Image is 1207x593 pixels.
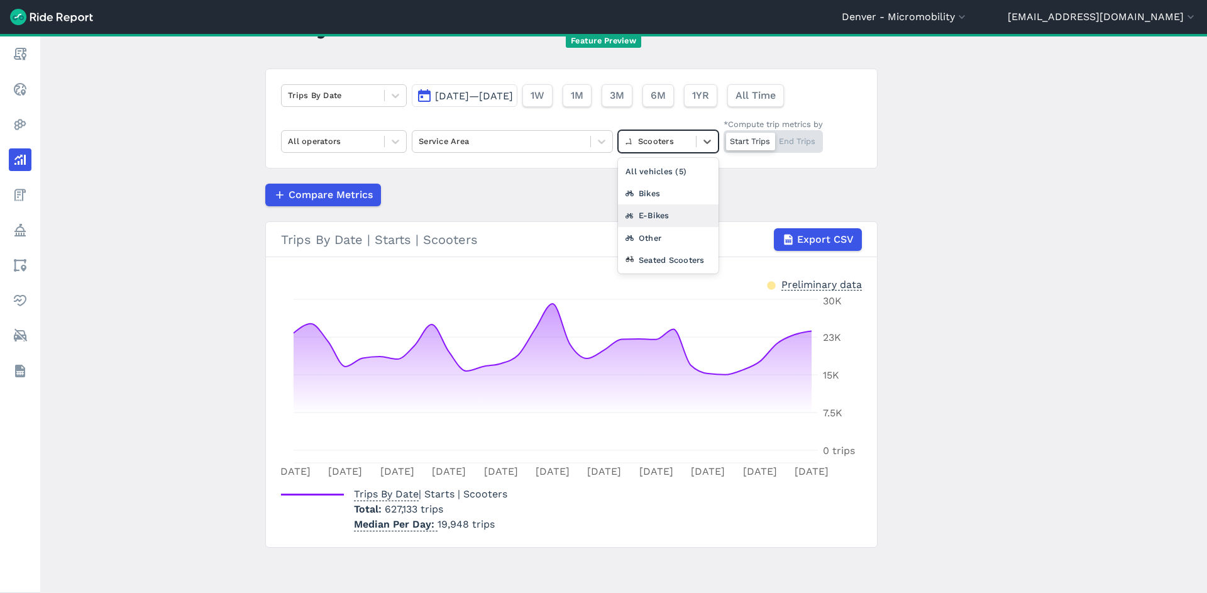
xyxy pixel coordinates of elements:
div: E-Bikes [618,204,719,226]
p: 19,948 trips [354,517,507,532]
tspan: 7.5K [823,407,842,419]
tspan: [DATE] [639,465,673,477]
a: Policy [9,219,31,241]
tspan: [DATE] [536,465,570,477]
span: Export CSV [797,232,854,247]
span: [DATE]—[DATE] [435,90,513,102]
span: Median Per Day [354,514,438,531]
tspan: [DATE] [277,465,311,477]
button: 6M [642,84,674,107]
tspan: [DATE] [691,465,725,477]
tspan: [DATE] [380,465,414,477]
a: Analyze [9,148,31,171]
div: Seated Scooters [618,249,719,271]
button: Denver - Micromobility [842,9,968,25]
span: 1W [531,88,544,103]
div: Trips By Date | Starts | Scooters [281,228,862,251]
button: All Time [727,84,784,107]
span: Trips By Date [354,484,419,501]
a: Areas [9,254,31,277]
a: Health [9,289,31,312]
span: Total [354,503,385,515]
span: Compare Metrics [289,187,373,202]
a: Heatmaps [9,113,31,136]
tspan: [DATE] [795,465,829,477]
tspan: [DATE] [432,465,466,477]
a: Report [9,43,31,65]
button: Compare Metrics [265,184,381,206]
span: 6M [651,88,666,103]
tspan: 15K [823,369,839,381]
button: [EMAIL_ADDRESS][DOMAIN_NAME] [1008,9,1197,25]
button: 1M [563,84,592,107]
a: Datasets [9,360,31,382]
div: *Compute trip metrics by [724,118,823,130]
span: Feature Preview [566,35,641,48]
span: | Starts | Scooters [354,488,507,500]
a: ModeShift [9,324,31,347]
span: 1YR [692,88,709,103]
button: 1YR [684,84,717,107]
tspan: 30K [823,295,842,307]
a: Fees [9,184,31,206]
span: 1M [571,88,583,103]
tspan: [DATE] [328,465,362,477]
button: Export CSV [774,228,862,251]
img: Ride Report [10,9,93,25]
div: Preliminary data [781,277,862,291]
tspan: [DATE] [484,465,518,477]
tspan: [DATE] [587,465,621,477]
div: All vehicles (5) [618,160,719,182]
tspan: 23K [823,331,841,343]
a: Realtime [9,78,31,101]
button: 3M [602,84,632,107]
tspan: 0 trips [823,445,855,457]
tspan: [DATE] [743,465,777,477]
button: [DATE]—[DATE] [412,84,517,107]
div: Other [618,227,719,249]
div: Bikes [618,182,719,204]
span: 627,133 trips [385,503,443,515]
span: All Time [736,88,776,103]
button: 1W [522,84,553,107]
span: 3M [610,88,624,103]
